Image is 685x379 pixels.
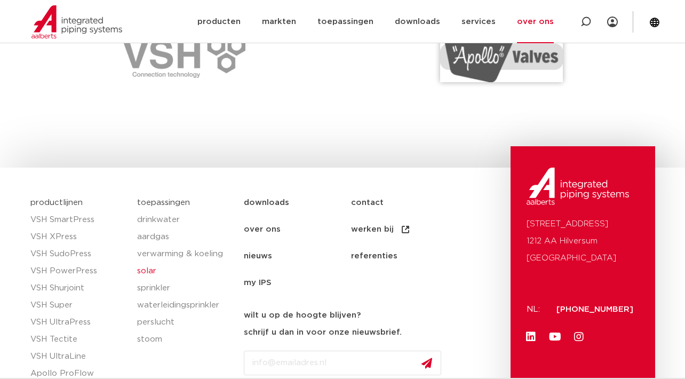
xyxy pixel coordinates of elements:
a: VSH SmartPress [30,211,126,228]
a: waterleidingsprinkler [137,297,233,314]
a: stoom [137,331,233,348]
strong: wilt u op de hoogte blijven? [244,311,361,319]
strong: schrijf u dan in voor onze nieuwsbrief. [244,328,402,336]
p: NL: [527,301,544,318]
a: drinkwater [137,211,233,228]
a: VSH Tectite [30,331,126,348]
a: sprinkler [137,280,233,297]
img: send.svg [421,358,432,369]
a: referenties [351,243,458,270]
a: VSH UltraPress [30,314,126,331]
input: info@emailadres.nl [244,351,441,375]
a: [PHONE_NUMBER] [556,305,633,313]
a: productlijnen [30,199,83,207]
img: VSH-PNG-e1612190599858 [123,35,245,78]
a: solar [137,263,233,280]
nav: Menu [244,189,506,296]
a: VSH XPress [30,228,126,246]
a: nieuws [244,243,351,270]
a: over ons [244,216,351,243]
a: aardgas [137,228,233,246]
a: VSH Super [30,297,126,314]
a: downloads [244,189,351,216]
a: verwarming & koeling [137,246,233,263]
a: contact [351,189,458,216]
a: VSH PowerPress [30,263,126,280]
a: perslucht [137,314,233,331]
p: [STREET_ADDRESS] 1212 AA Hilversum [GEOGRAPHIC_DATA] [527,216,639,267]
a: werken bij [351,216,458,243]
a: toepassingen [137,199,190,207]
a: VSH UltraLine [30,348,126,365]
a: my IPS [244,270,351,296]
a: VSH SudoPress [30,246,126,263]
a: VSH Shurjoint [30,280,126,297]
